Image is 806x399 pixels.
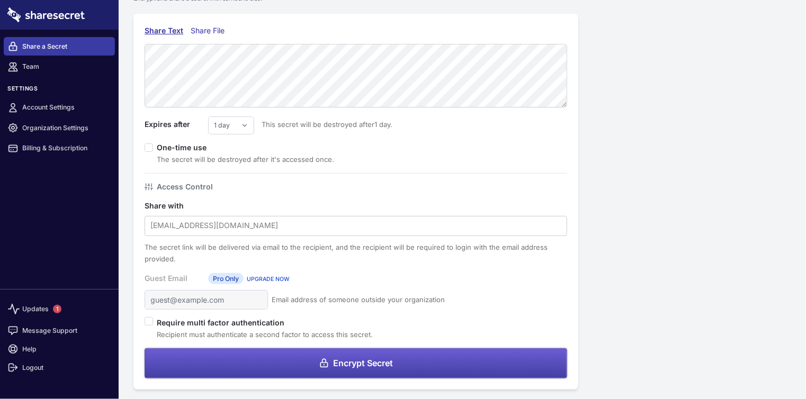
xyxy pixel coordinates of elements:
a: Share a Secret [4,37,115,56]
button: Encrypt Secret [145,348,567,378]
h3: Settings [4,85,115,96]
span: Recipient must authenticate a second factor to access this secret. [157,330,373,339]
span: 1 [53,305,61,313]
a: Team [4,58,115,76]
a: Message Support [4,321,115,340]
label: Guest Email [145,273,208,284]
a: Billing & Subscription [4,139,115,158]
span: Pro Only [208,273,244,284]
a: Logout [4,358,115,377]
label: Share with [145,200,208,212]
span: Email address of someone outside your organization [272,294,445,305]
span: UPGRADE NOW [247,276,290,283]
label: Expires after [145,119,208,130]
div: Share Text [145,25,183,37]
a: Account Settings [4,98,115,117]
span: The secret link will be delivered via email to the recipient, and the recipient will be required ... [145,243,548,263]
div: Share File [191,25,229,37]
a: Help [4,340,115,358]
div: The secret will be destroyed after it's accessed once. [157,153,334,165]
iframe: Drift Widget Chat Controller [753,346,793,386]
h4: Access Control [157,181,213,193]
label: One-time use [157,143,214,152]
label: Require multi factor authentication [157,317,373,329]
a: Organization Settings [4,119,115,137]
a: Pro OnlyUPGRADE NOW [208,273,290,284]
span: This secret will be destroyed after 1 day . [254,119,393,130]
span: Encrypt Secret [333,359,393,367]
a: Updates1 [4,297,115,321]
